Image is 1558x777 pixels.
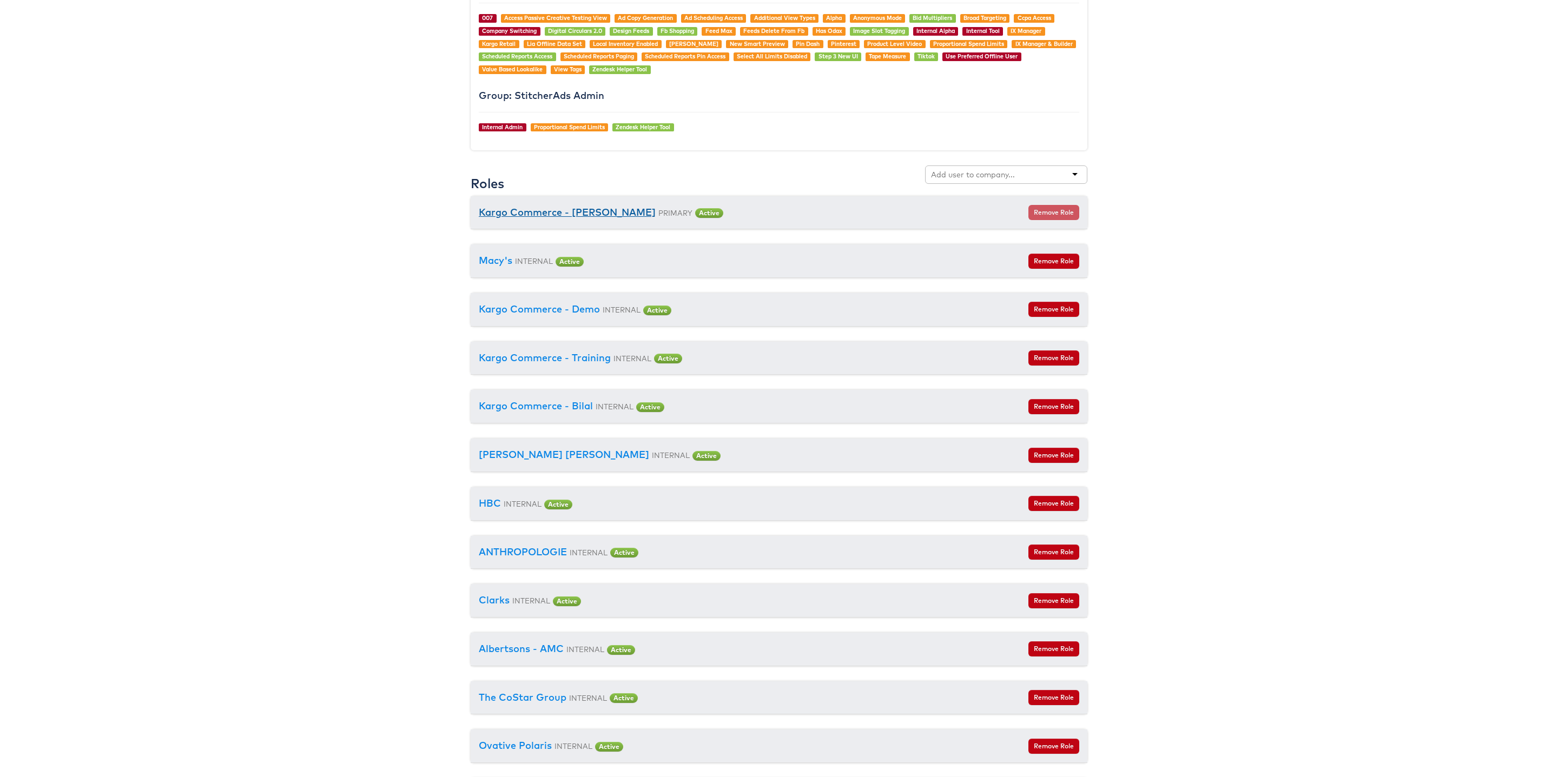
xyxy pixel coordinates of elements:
small: INTERNAL [652,450,690,460]
a: Access Passive Creative Testing View [504,14,607,22]
a: HBC [479,497,501,509]
button: Remove Role [1028,641,1079,656]
small: INTERNAL [613,354,651,363]
h3: Roles [471,176,504,190]
small: INTERNAL [515,256,553,265]
a: Macy's [479,254,512,267]
a: [PERSON_NAME] [669,40,718,48]
a: Proportional Spend Limits [534,123,605,131]
a: Internal Admin [482,123,523,131]
span: Active [607,645,635,655]
a: Digital Circulars 2.0 [548,27,602,35]
a: Company Switching [482,27,537,35]
a: Scheduled Reports Pin Access [645,52,725,60]
a: ANTHROPOLOGIE [479,546,567,558]
span: Active [692,451,721,461]
span: Active [544,500,572,509]
button: Remove Role [1028,544,1079,560]
a: Ad Copy Generation [618,14,673,22]
a: Kargo Commerce - Bilal [479,400,593,412]
a: Additional View Types [754,14,815,22]
a: Tape Measure [869,52,906,60]
a: Scheduled Reports Access [482,52,552,60]
a: Clarks [479,594,510,606]
a: Lia Offline Data Set [527,40,582,48]
a: Kargo Commerce - Training [479,351,611,364]
button: Remove Role [1028,690,1079,705]
a: 007 [482,14,493,22]
span: Active [654,354,682,363]
button: Remove Role [1028,593,1079,608]
a: IX Manager [1011,27,1041,35]
a: Ad Scheduling Access [684,14,743,22]
span: Active [553,596,581,606]
span: Active [556,257,584,267]
span: Active [595,742,623,752]
a: Value Based Lookalike [482,65,543,73]
button: Remove Role [1028,254,1079,269]
a: Step 3 New UI [818,52,858,60]
span: Active [610,548,638,557]
a: Kargo Commerce - [PERSON_NAME] [479,206,656,218]
a: Feed Max [705,27,732,35]
a: Ovative Polaris [479,739,552,752]
span: Active [636,402,664,412]
span: Active [610,693,638,703]
a: Internal Alpha [916,27,955,35]
span: Active [695,208,723,218]
small: INTERNAL [569,693,607,702]
button: Remove Role [1028,448,1079,463]
a: View Tags [554,65,582,73]
button: Remove Role [1028,739,1079,754]
a: Ccpa Access [1018,14,1051,22]
span: Active [643,306,671,315]
button: Remove Role [1028,302,1079,317]
small: PRIMARY [658,208,692,217]
a: Tiktok [917,52,935,60]
small: INTERNAL [566,645,604,654]
a: Broad Targeting [963,14,1006,22]
a: Pinterest [831,40,856,48]
a: Bid Multipliers [913,14,952,22]
a: Scheduled Reports Paging [564,52,634,60]
a: Proportional Spend Limits [933,40,1004,48]
a: Use Preferred Offline User [946,52,1018,60]
a: Pin Dash [796,40,820,48]
button: Remove Role [1028,350,1079,366]
a: Zendesk Helper Tool [616,123,670,131]
a: Select All Limits Disabled [737,52,807,60]
a: [PERSON_NAME] [PERSON_NAME] [479,448,649,461]
a: Anonymous Mode [853,14,902,22]
small: INTERNAL [504,499,542,508]
a: Image Slot Tagging [853,27,905,35]
a: Internal Tool [966,27,1000,35]
small: INTERNAL [596,402,633,411]
a: Has Odax [816,27,842,35]
small: INTERNAL [570,548,608,557]
small: INTERNAL [554,741,592,751]
a: Kargo Retail [482,40,516,48]
a: New Smart Preview [730,40,785,48]
h4: Group: StitcherAds Admin [479,90,1079,101]
a: Fb Shopping [661,27,694,35]
a: Kargo Commerce - Demo [479,303,600,315]
a: IX Manager & Builder [1015,40,1073,48]
a: Product Level Video [867,40,922,48]
input: Add user to company... [931,169,1016,180]
small: INTERNAL [512,596,550,605]
small: INTERNAL [603,305,641,314]
a: Design Feeds [613,27,649,35]
button: Remove Role [1028,496,1079,511]
a: The CoStar Group [479,691,566,703]
a: Albertsons - AMC [479,642,564,655]
a: Zendesk Helper Tool [592,65,647,73]
button: Remove Role [1028,205,1079,220]
a: Alpha [826,14,842,22]
button: Remove Role [1028,399,1079,414]
a: Feeds Delete From Fb [743,27,804,35]
a: Local Inventory Enabled [593,40,658,48]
